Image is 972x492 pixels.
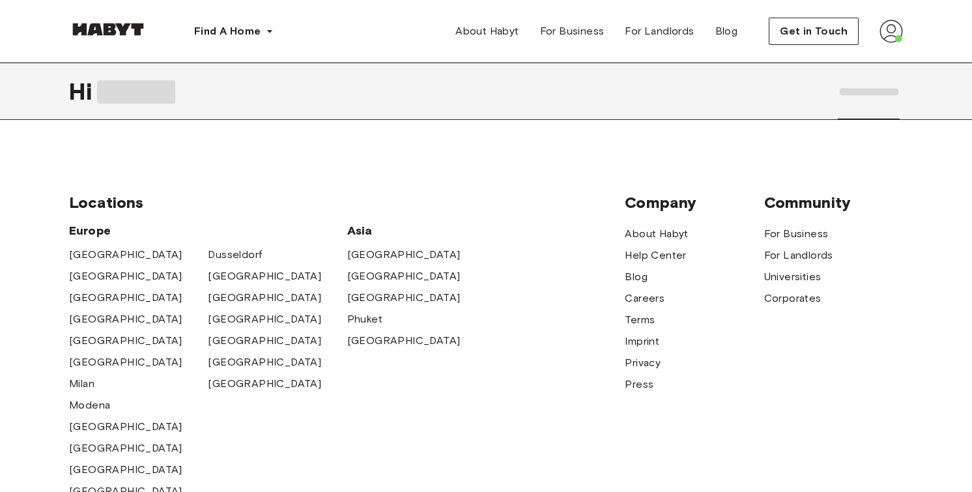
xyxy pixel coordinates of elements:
[625,269,648,285] a: Blog
[69,78,97,105] span: Hi
[208,376,321,392] a: [GEOGRAPHIC_DATA]
[540,23,605,39] span: For Business
[764,269,822,285] a: Universities
[625,23,694,39] span: For Landlords
[625,377,653,392] a: Press
[69,311,182,327] a: [GEOGRAPHIC_DATA]
[347,268,461,284] a: [GEOGRAPHIC_DATA]
[69,290,182,306] a: [GEOGRAPHIC_DATA]
[625,334,659,349] a: Imprint
[208,268,321,284] a: [GEOGRAPHIC_DATA]
[455,23,519,39] span: About Habyt
[764,248,833,263] a: For Landlords
[69,193,625,212] span: Locations
[764,226,829,242] a: For Business
[69,462,182,478] a: [GEOGRAPHIC_DATA]
[69,419,182,435] a: [GEOGRAPHIC_DATA]
[208,355,321,370] a: [GEOGRAPHIC_DATA]
[445,18,529,44] a: About Habyt
[614,18,704,44] a: For Landlords
[879,20,903,43] img: avatar
[69,23,147,36] img: Habyt
[347,333,461,349] a: [GEOGRAPHIC_DATA]
[69,268,182,284] a: [GEOGRAPHIC_DATA]
[69,247,182,263] a: [GEOGRAPHIC_DATA]
[625,226,688,242] a: About Habyt
[69,441,182,456] a: [GEOGRAPHIC_DATA]
[208,333,321,349] a: [GEOGRAPHIC_DATA]
[347,247,461,263] a: [GEOGRAPHIC_DATA]
[625,355,661,371] a: Privacy
[625,312,655,328] a: Terms
[347,290,461,306] a: [GEOGRAPHIC_DATA]
[764,291,822,306] a: Corporates
[69,398,110,413] a: Modena
[347,223,486,239] span: Asia
[625,248,686,263] a: Help Center
[184,18,284,44] button: Find A Home
[69,333,182,349] a: [GEOGRAPHIC_DATA]
[764,193,903,212] span: Community
[347,311,382,327] a: Phuket
[69,376,94,392] a: Milan
[625,291,665,306] a: Careers
[625,193,764,212] span: Company
[769,18,859,45] button: Get in Touch
[208,290,321,306] a: [GEOGRAPHIC_DATA]
[835,63,903,120] div: user profile tabs
[194,23,261,39] span: Find A Home
[69,223,347,239] span: Europe
[208,247,262,263] a: Dusseldorf
[530,18,615,44] a: For Business
[715,23,738,39] span: Blog
[780,23,848,39] span: Get in Touch
[705,18,749,44] a: Blog
[208,311,321,327] a: [GEOGRAPHIC_DATA]
[69,355,182,370] a: [GEOGRAPHIC_DATA]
